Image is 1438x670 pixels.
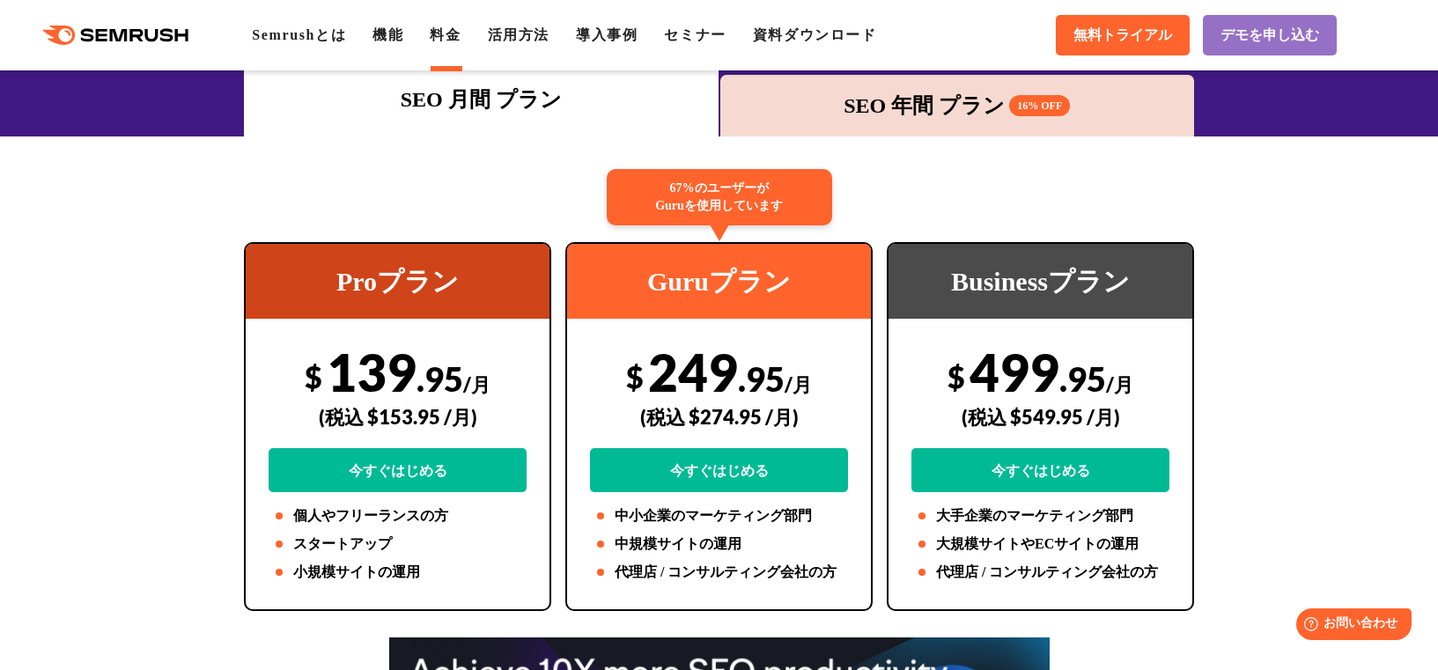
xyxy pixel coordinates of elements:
[269,341,527,492] div: 139
[252,27,346,42] a: Semrushとは
[948,358,965,394] span: $
[430,27,461,42] a: 料金
[488,27,549,42] a: 活用方法
[246,244,549,319] div: Proプラン
[463,372,490,396] span: /月
[1203,15,1337,55] a: デモを申し込む
[1106,372,1133,396] span: /月
[738,358,785,399] span: .95
[1009,95,1070,116] span: 16% OFF
[269,562,527,583] li: 小規模サイトの運用
[269,386,527,448] div: (税込 $153.95 /月)
[576,27,638,42] a: 導入事例
[305,358,322,394] span: $
[417,358,463,399] span: .95
[1056,15,1190,55] a: 無料トライアル
[1059,358,1106,399] span: .95
[1281,601,1419,651] iframe: Help widget launcher
[664,27,726,42] a: セミナー
[269,534,527,555] li: スタートアップ
[590,341,848,492] div: 249
[911,505,1169,526] li: 大手企業のマーケティング部門
[590,505,848,526] li: 中小企業のマーケティング部門
[911,341,1169,492] div: 499
[567,244,871,319] div: Guruプラン
[590,386,848,448] div: (税込 $274.95 /月)
[607,169,832,225] div: 67%のユーザーが Guruを使用しています
[590,562,848,583] li: 代理店 / コンサルティング会社の方
[753,27,877,42] a: 資料ダウンロード
[590,448,848,492] a: 今すぐはじめる
[889,244,1192,319] div: Businessプラン
[911,534,1169,555] li: 大規模サイトやECサイトの運用
[911,562,1169,583] li: 代理店 / コンサルティング会社の方
[911,448,1169,492] a: 今すぐはじめる
[911,386,1169,448] div: (税込 $549.95 /月)
[626,358,644,394] span: $
[785,372,812,396] span: /月
[253,84,710,115] div: SEO 月間 プラン
[729,90,1186,121] div: SEO 年間 プラン
[1220,26,1319,45] span: デモを申し込む
[269,448,527,492] a: 今すぐはじめる
[1073,26,1172,45] span: 無料トライアル
[372,27,403,42] a: 機能
[590,534,848,555] li: 中規模サイトの運用
[269,505,527,526] li: 個人やフリーランスの方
